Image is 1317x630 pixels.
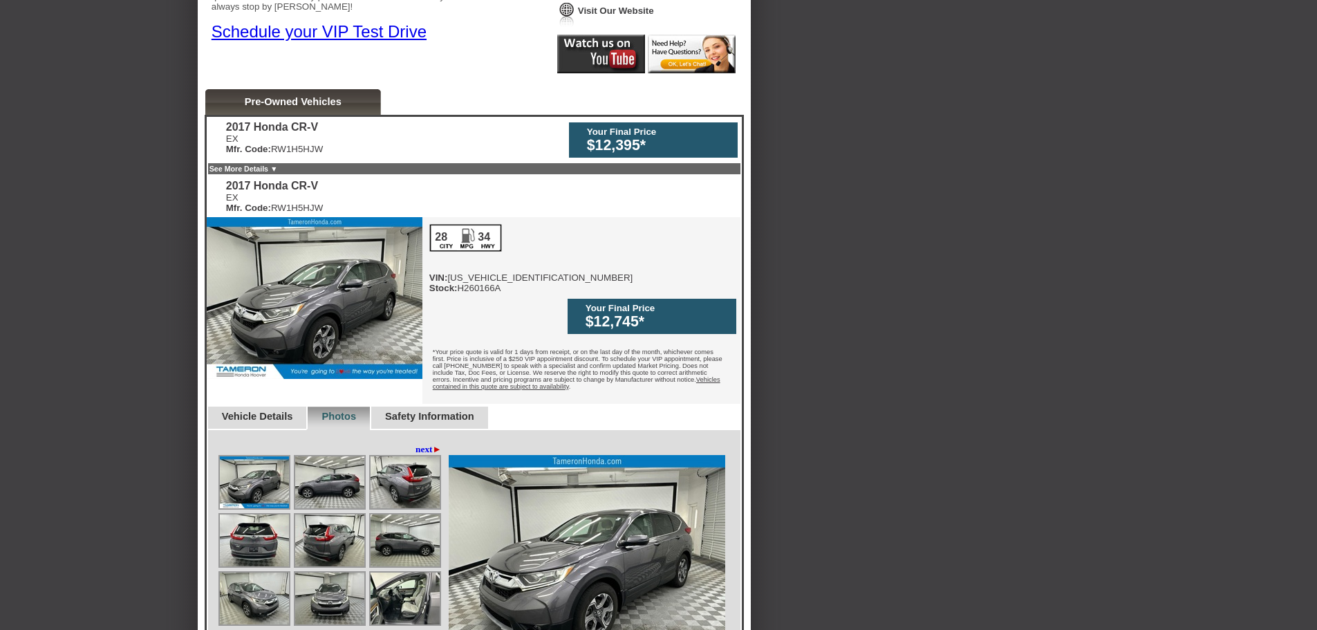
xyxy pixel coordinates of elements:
span: ► [433,444,442,454]
a: Pre-Owned Vehicles [245,96,342,107]
a: Safety Information [385,411,474,422]
b: Stock: [429,283,458,293]
div: Your Final Price [586,303,729,313]
div: EX RW1H5HJW [226,133,323,154]
img: Image.aspx [295,515,364,566]
a: Schedule your VIP Test Drive [212,22,427,41]
div: $12,745* [586,313,729,331]
img: Image.aspx [371,515,440,566]
img: Image.aspx [371,456,440,508]
a: Visit Our Website [578,6,654,16]
img: Image.aspx [371,573,440,624]
img: Image.aspx [295,456,364,508]
div: 2017 Honda CR-V [226,121,323,133]
img: Icon_LiveChat2.png [648,35,736,73]
div: 34 [477,231,492,243]
div: 2017 Honda CR-V [226,180,323,192]
img: Image.aspx [220,573,289,624]
div: *Your price quote is valid for 1 days from receipt, or on the last day of the month, whichever co... [422,338,740,404]
div: $12,395* [587,137,731,154]
img: Image.aspx [220,456,289,508]
img: Image.aspx [295,573,364,624]
div: [US_VEHICLE_IDENTIFICATION_NUMBER] H260166A [429,224,633,293]
a: next► [415,444,442,455]
b: VIN: [429,272,448,283]
a: Photos [321,411,356,422]
img: Icon_VisitWebsite.png [557,1,577,27]
div: Your Final Price [587,127,731,137]
div: 28 [434,231,449,243]
a: See More Details ▼ [209,165,278,173]
u: Vehicles contained in this quote are subject to availability [433,376,720,390]
img: 2017 Honda CR-V [207,217,422,379]
b: Mfr. Code: [226,203,271,213]
a: Vehicle Details [222,411,293,422]
img: Icon_Youtube2.png [557,35,645,73]
div: EX RW1H5HJW [226,192,323,213]
b: Mfr. Code: [226,144,271,154]
img: Image.aspx [220,515,289,566]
